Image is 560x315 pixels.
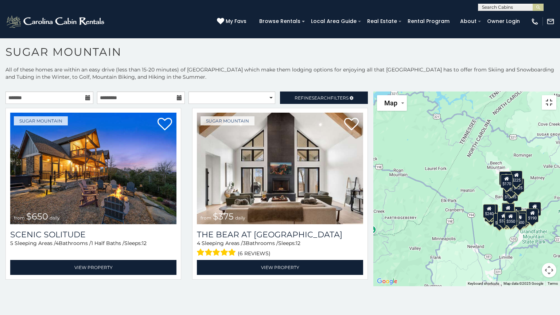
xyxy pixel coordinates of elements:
span: Map [384,99,397,107]
div: Sleeping Areas / Bathrooms / Sleeps: [197,240,363,258]
div: $190 [526,209,538,222]
a: Browse Rentals [256,16,304,27]
a: The Bear At [GEOGRAPHIC_DATA] [197,230,363,240]
img: The Bear At Sugar Mountain [197,113,363,224]
span: $375 [213,211,234,222]
h3: The Bear At Sugar Mountain [197,230,363,240]
span: $650 [26,211,48,222]
a: My Favs [217,17,248,26]
button: Map camera controls [542,263,556,277]
a: View Property [10,260,176,275]
a: Terms (opens in new tab) [548,281,558,285]
div: $240 [499,171,512,185]
img: Scenic Solitude [10,113,176,224]
div: $300 [502,203,514,217]
div: Sleeping Areas / Bathrooms / Sleeps: [10,240,176,258]
span: (6 reviews) [238,249,271,258]
div: $190 [502,203,514,217]
div: $225 [510,171,522,184]
div: $195 [517,211,530,225]
a: Rental Program [404,16,453,27]
a: Sugar Mountain [14,116,68,125]
div: $350 [505,212,517,226]
span: from [14,215,25,221]
button: Change map style [377,95,407,111]
a: Open this area in Google Maps (opens a new window) [375,277,399,286]
a: The Bear At Sugar Mountain from $375 daily [197,113,363,224]
img: White-1-2.png [5,14,106,29]
div: $240 [483,204,495,218]
span: daily [235,215,245,221]
div: $155 [529,202,541,216]
div: $375 [497,211,510,225]
a: Owner Login [483,16,524,27]
div: $170 [501,174,513,188]
span: 1 Half Baths / [91,240,124,246]
span: 5 [10,240,13,246]
a: Scenic Solitude from $650 daily [10,113,176,224]
a: View Property [197,260,363,275]
a: Sugar Mountain [201,116,254,125]
span: 4 [55,240,59,246]
button: Toggle fullscreen view [542,95,556,110]
span: 12 [142,240,147,246]
button: Keyboard shortcuts [468,281,499,286]
a: Scenic Solitude [10,230,176,240]
div: $1,095 [503,187,518,201]
a: Local Area Guide [307,16,360,27]
img: mail-regular-white.png [547,17,555,26]
a: Add to favorites [157,117,172,132]
a: Real Estate [363,16,401,27]
span: daily [50,215,60,221]
span: 3 [243,240,246,246]
span: from [201,215,211,221]
img: Google [375,277,399,286]
a: About [456,16,480,27]
div: $125 [512,178,524,192]
span: 4 [197,240,200,246]
div: $200 [509,207,522,221]
a: Add to favorites [344,117,359,132]
span: 12 [296,240,300,246]
span: Search [312,95,331,101]
div: $650 [493,213,506,227]
span: Refine Filters [295,95,349,101]
span: Map data ©2025 Google [503,281,543,285]
a: RefineSearchFilters [280,92,368,104]
img: phone-regular-white.png [531,17,539,26]
div: $500 [514,213,526,227]
span: My Favs [226,17,246,25]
